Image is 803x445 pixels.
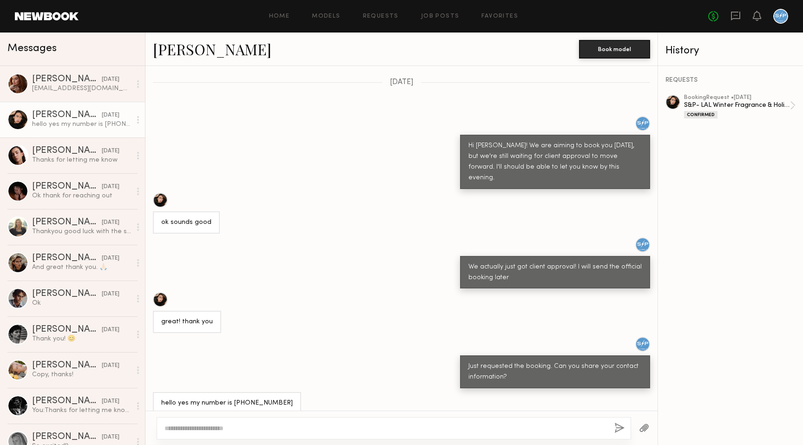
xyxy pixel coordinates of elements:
[32,84,131,93] div: [EMAIL_ADDRESS][DOMAIN_NAME]
[32,227,131,236] div: Thankyou good luck with the shoot the 24th !!
[32,334,131,343] div: Thank you! 😊
[102,361,119,370] div: [DATE]
[665,46,796,56] div: History
[468,361,642,383] div: Just requested the booking. Can you share your contact information?
[363,13,399,20] a: Requests
[153,39,271,59] a: [PERSON_NAME]
[32,289,102,299] div: [PERSON_NAME]
[161,398,293,409] div: hello yes my number is [PHONE_NUMBER]
[32,370,131,379] div: Copy, thanks!
[102,111,119,120] div: [DATE]
[32,182,102,191] div: [PERSON_NAME]
[32,263,131,272] div: And great thank you. 🙏🏻
[579,40,650,59] button: Book model
[102,326,119,334] div: [DATE]
[32,406,131,415] div: You: Thanks for letting me know! We are set for the 24th, so that's okay. Appreciate it and good ...
[102,397,119,406] div: [DATE]
[684,101,790,110] div: S&P- LAL Winter Fragrance & Holiday Photoshoot
[312,13,340,20] a: Models
[481,13,518,20] a: Favorites
[102,218,119,227] div: [DATE]
[102,290,119,299] div: [DATE]
[32,325,102,334] div: [PERSON_NAME]
[161,217,211,228] div: ok sounds good
[269,13,290,20] a: Home
[102,254,119,263] div: [DATE]
[32,218,102,227] div: [PERSON_NAME]
[32,432,102,442] div: [PERSON_NAME]
[102,433,119,442] div: [DATE]
[32,361,102,370] div: [PERSON_NAME]
[32,146,102,156] div: [PERSON_NAME]
[102,75,119,84] div: [DATE]
[32,156,131,164] div: Thanks for letting me know
[684,111,717,118] div: Confirmed
[32,75,102,84] div: [PERSON_NAME]
[684,95,796,118] a: bookingRequest •[DATE]S&P- LAL Winter Fragrance & Holiday PhotoshootConfirmed
[468,262,642,283] div: We actually just got client approval! I will send the official booking later
[32,191,131,200] div: Ok thank for reaching out
[102,147,119,156] div: [DATE]
[390,79,414,86] span: [DATE]
[32,120,131,129] div: hello yes my number is [PHONE_NUMBER]
[102,183,119,191] div: [DATE]
[684,95,790,101] div: booking Request • [DATE]
[32,111,102,120] div: [PERSON_NAME]
[32,254,102,263] div: [PERSON_NAME]
[32,299,131,308] div: Ok
[161,317,213,327] div: great! thank you
[7,43,57,54] span: Messages
[665,77,796,84] div: REQUESTS
[421,13,460,20] a: Job Posts
[468,141,642,183] div: Hi [PERSON_NAME]! We are aiming to book you [DATE], but we're still waiting for client approval t...
[32,397,102,406] div: [PERSON_NAME]
[579,45,650,52] a: Book model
